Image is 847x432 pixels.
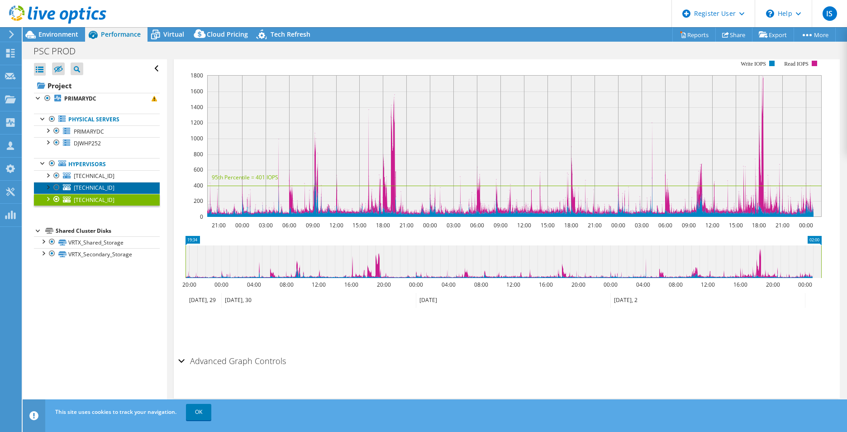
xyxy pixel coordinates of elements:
svg: \n [766,10,774,18]
span: Cloud Pricing [207,30,248,38]
text: 1000 [190,134,203,142]
span: [TECHNICAL_ID] [74,172,114,180]
text: 16:00 [733,281,747,288]
text: 400 [194,182,203,189]
text: 09:00 [681,221,695,229]
span: [TECHNICAL_ID] [74,196,114,204]
text: 00:00 [423,221,437,229]
text: 08:00 [668,281,682,288]
text: 1200 [190,119,203,126]
text: 12:00 [705,221,719,229]
text: 12:00 [517,221,531,229]
text: 18:00 [376,221,390,229]
text: 20:00 [766,281,780,288]
text: 03:00 [634,221,648,229]
b: PRIMARYDC [64,95,96,102]
span: This site uses cookies to track your navigation. [55,408,176,416]
h1: PSC PROD [29,46,90,56]
text: 600 [194,166,203,173]
text: 09:00 [493,221,507,229]
text: 12:00 [700,281,714,288]
text: 200 [194,197,203,205]
span: IS [823,6,837,21]
a: Export [752,28,794,42]
text: 1600 [190,87,203,95]
text: 20:00 [571,281,585,288]
text: 1400 [190,103,203,111]
text: 00:00 [798,281,812,288]
text: 16:00 [538,281,552,288]
text: 04:00 [636,281,650,288]
text: 21:00 [587,221,601,229]
span: [TECHNICAL_ID] [74,184,114,192]
text: 12:00 [311,281,325,288]
a: [TECHNICAL_ID] [34,182,160,194]
text: 00:00 [603,281,617,288]
text: 00:00 [235,221,249,229]
text: 12:00 [506,281,520,288]
text: 12:00 [329,221,343,229]
text: 03:00 [258,221,272,229]
h2: Advanced Graph Controls [178,352,286,370]
text: 800 [194,150,203,158]
span: DJWHP252 [74,139,101,147]
a: DJWHP252 [34,137,160,149]
a: More [794,28,836,42]
text: 21:00 [211,221,225,229]
text: 08:00 [279,281,293,288]
a: [TECHNICAL_ID] [34,170,160,182]
text: 21:00 [399,221,413,229]
a: Project [34,78,160,93]
text: 1800 [190,72,203,79]
text: 06:00 [470,221,484,229]
text: 16:00 [344,281,358,288]
span: PRIMARYDC [74,128,104,135]
text: 00:00 [409,281,423,288]
text: 08:00 [474,281,488,288]
text: 95th Percentile = 401 IOPS [212,173,278,181]
text: 0 [200,213,203,221]
a: Hypervisors [34,158,160,170]
span: Environment [38,30,78,38]
text: 03:00 [446,221,460,229]
div: Shared Cluster Disks [56,226,160,236]
a: [TECHNICAL_ID] [34,194,160,206]
a: Physical Servers [34,114,160,125]
text: 06:00 [658,221,672,229]
text: 00:00 [799,221,813,229]
text: Write IOPS [741,61,766,67]
text: 00:00 [214,281,228,288]
span: Virtual [163,30,184,38]
a: PRIMARYDC [34,93,160,105]
span: Performance [101,30,141,38]
a: OK [186,404,211,420]
a: Reports [672,28,716,42]
span: Tech Refresh [271,30,310,38]
a: Share [715,28,752,42]
text: 09:00 [305,221,319,229]
text: 18:00 [564,221,578,229]
text: 20:00 [376,281,390,288]
text: 15:00 [352,221,366,229]
text: 04:00 [247,281,261,288]
a: PRIMARYDC [34,125,160,137]
text: 15:00 [540,221,554,229]
text: 21:00 [775,221,789,229]
text: 06:00 [282,221,296,229]
a: VRTX_Shared_Storage [34,236,160,248]
text: 04:00 [441,281,455,288]
text: 18:00 [752,221,766,229]
a: VRTX_Secondary_Storage [34,248,160,260]
text: 00:00 [611,221,625,229]
text: 15:00 [728,221,742,229]
text: Read IOPS [784,61,809,67]
text: 20:00 [182,281,196,288]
